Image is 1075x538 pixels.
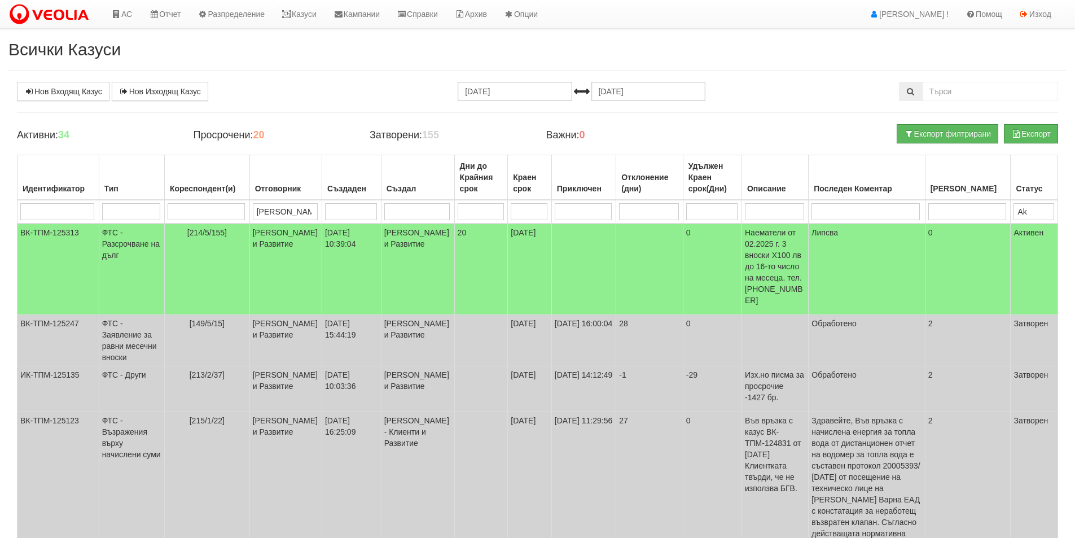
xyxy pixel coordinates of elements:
[616,366,683,412] td: -1
[745,227,805,306] p: Наематели от 02.2025 г. 3 вноски Х100 лв до 16-то число на месеца. тел. [PHONE_NUMBER]
[551,155,616,200] th: Приключен: No sort applied, activate to apply an ascending sort
[508,155,552,200] th: Краен срок: No sort applied, activate to apply an ascending sort
[17,315,99,366] td: ВК-ТПМ-125247
[322,224,381,315] td: [DATE] 10:39:04
[745,369,805,403] p: Изх.но писма за просрочие -1427 бр.
[99,224,164,315] td: ФТС - Разсрочване на дълг
[745,181,805,196] div: Описание
[422,129,439,141] b: 155
[8,3,94,27] img: VeoliaLogo.png
[17,224,99,315] td: ВК-ТПМ-125313
[683,315,741,366] td: 0
[555,181,613,196] div: Приключен
[8,40,1067,59] h2: Всички Казуси
[99,155,164,200] th: Тип: No sort applied, activate to apply an ascending sort
[17,366,99,412] td: ИК-ТПМ-125135
[384,181,451,196] div: Създал
[190,370,225,379] span: [213/2/37]
[811,181,922,196] div: Последен Коментар
[551,315,616,366] td: [DATE] 16:00:04
[1013,181,1055,196] div: Статус
[249,315,322,366] td: [PERSON_NAME] и Развитие
[249,366,322,412] td: [PERSON_NAME] и Развитие
[811,319,857,328] span: Обработено
[322,155,381,200] th: Създаден: No sort applied, activate to apply an ascending sort
[20,181,96,196] div: Идентификатор
[253,181,319,196] div: Отговорник
[925,155,1011,200] th: Брой Файлове: No sort applied, activate to apply an ascending sort
[58,129,69,141] b: 34
[508,366,552,412] td: [DATE]
[683,366,741,412] td: -29
[683,155,741,200] th: Удължен Краен срок(Дни): No sort applied, activate to apply an ascending sort
[458,158,505,196] div: Дни до Крайния срок
[508,224,552,315] td: [DATE]
[551,366,616,412] td: [DATE] 14:12:49
[249,224,322,315] td: [PERSON_NAME] и Развитие
[112,82,208,101] a: Нов Изходящ Казус
[322,315,381,366] td: [DATE] 15:44:19
[1011,315,1058,366] td: Затворен
[745,415,805,494] p: Във връзка с казус ВК-ТПМ-124831 от [DATE] Клиентката твърди, че не използва БГВ.
[925,315,1011,366] td: 2
[253,129,264,141] b: 20
[190,416,225,425] span: [215/1/22]
[741,155,808,200] th: Описание: No sort applied, activate to apply an ascending sort
[1004,124,1058,143] button: Експорт
[923,82,1058,101] input: Търсене по Идентификатор, Бл/Вх/Ап, Тип, Описание, Моб. Номер, Имейл, Файл, Коментар,
[683,224,741,315] td: 0
[925,366,1011,412] td: 2
[99,315,164,366] td: ФТС - Заявление за равни месечни вноски
[370,130,529,141] h4: Затворени:
[897,124,998,143] button: Експорт филтрирани
[1011,155,1058,200] th: Статус: No sort applied, activate to apply an ascending sort
[809,155,925,200] th: Последен Коментар: No sort applied, activate to apply an ascending sort
[17,82,109,101] a: Нов Входящ Казус
[1011,224,1058,315] td: Активен
[164,155,249,200] th: Кореспондент(и): No sort applied, activate to apply an ascending sort
[1011,366,1058,412] td: Затворен
[187,228,227,237] span: [214/5/155]
[928,181,1008,196] div: [PERSON_NAME]
[102,181,161,196] div: Тип
[168,181,247,196] div: Кореспондент(и)
[17,155,99,200] th: Идентификатор: No sort applied, activate to apply an ascending sort
[381,224,454,315] td: [PERSON_NAME] и Развитие
[17,130,176,141] h4: Активни:
[580,129,585,141] b: 0
[546,130,705,141] h4: Важни:
[99,366,164,412] td: ФТС - Други
[811,228,838,237] span: Липсва
[322,366,381,412] td: [DATE] 10:03:36
[511,169,549,196] div: Краен срок
[616,155,683,200] th: Отклонение (дни): No sort applied, activate to apply an ascending sort
[381,155,454,200] th: Създал: No sort applied, activate to apply an ascending sort
[616,315,683,366] td: 28
[811,370,857,379] span: Обработено
[454,155,508,200] th: Дни до Крайния срок: No sort applied, activate to apply an ascending sort
[190,319,225,328] span: [149/5/15]
[381,315,454,366] td: [PERSON_NAME] и Развитие
[249,155,322,200] th: Отговорник: No sort applied, activate to apply an ascending sort
[686,158,739,196] div: Удължен Краен срок(Дни)
[381,366,454,412] td: [PERSON_NAME] и Развитие
[325,181,378,196] div: Създаден
[458,228,467,237] span: 20
[925,224,1011,315] td: 0
[508,315,552,366] td: [DATE]
[619,169,680,196] div: Отклонение (дни)
[193,130,352,141] h4: Просрочени:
